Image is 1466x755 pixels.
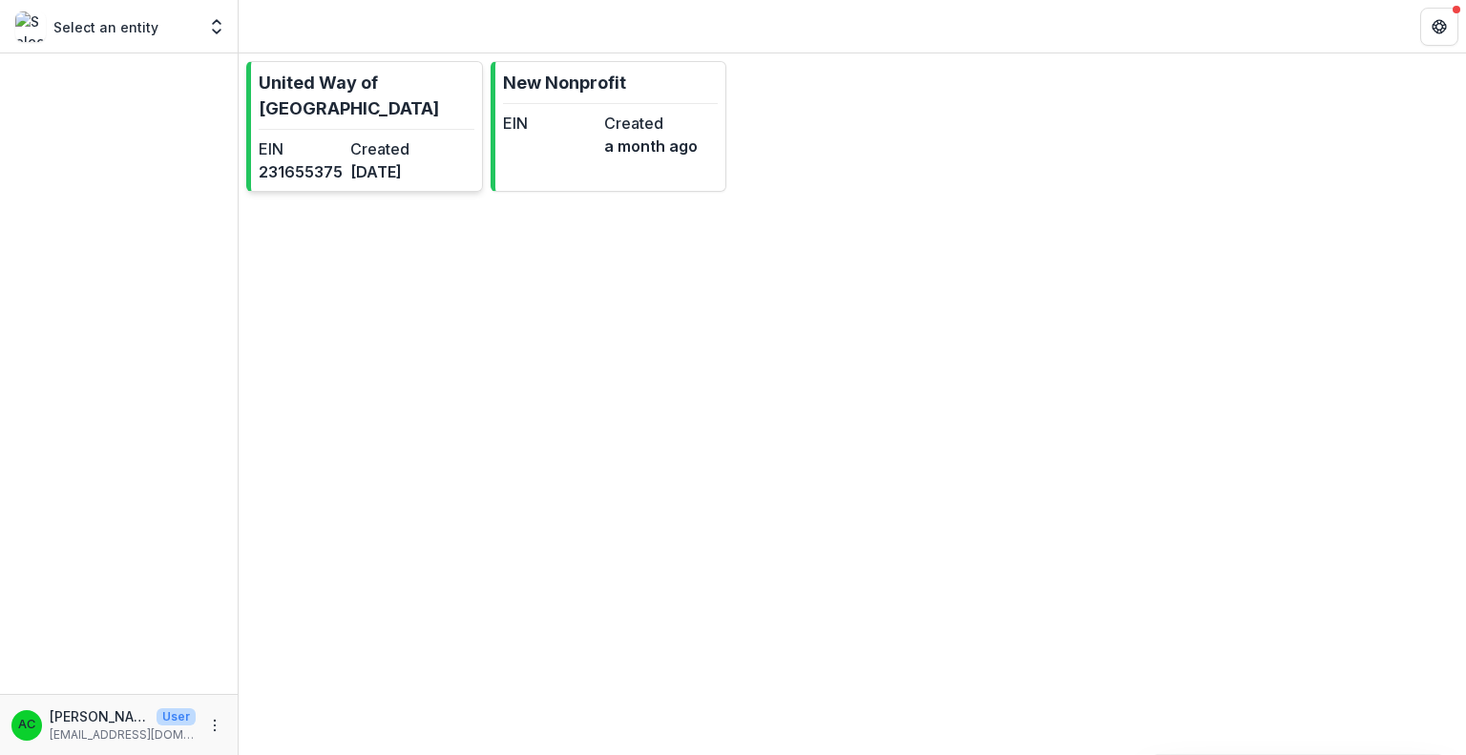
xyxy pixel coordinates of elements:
dd: a month ago [604,135,698,157]
p: Select an entity [53,17,158,37]
p: New Nonprofit [503,70,626,95]
dd: [DATE] [350,160,434,183]
p: [PERSON_NAME] [50,706,149,726]
p: United Way of [GEOGRAPHIC_DATA] [259,70,474,121]
img: Select an entity [15,11,46,42]
dt: EIN [503,112,597,135]
button: More [203,714,226,737]
dt: Created [350,137,434,160]
button: Get Help [1420,8,1458,46]
dt: EIN [259,137,343,160]
p: User [157,708,196,725]
div: Ashley Chambers [18,719,35,731]
button: Open entity switcher [203,8,230,46]
dt: Created [604,112,698,135]
dd: 231655375 [259,160,343,183]
a: New NonprofitEINCreateda month ago [491,61,727,192]
p: [EMAIL_ADDRESS][DOMAIN_NAME] [50,726,196,744]
a: United Way of [GEOGRAPHIC_DATA]EIN231655375Created[DATE] [246,61,483,192]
